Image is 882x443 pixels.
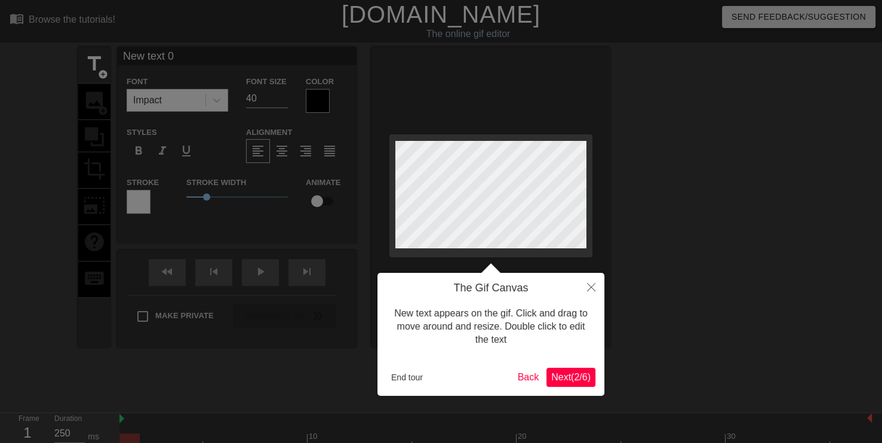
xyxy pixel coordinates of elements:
button: End tour [386,368,428,386]
button: Back [513,368,544,387]
div: New text appears on the gif. Click and drag to move around and resize. Double click to edit the text [386,295,595,359]
h4: The Gif Canvas [386,282,595,295]
span: Next ( 2 / 6 ) [551,372,591,382]
button: Close [578,273,604,300]
button: Next [546,368,595,387]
